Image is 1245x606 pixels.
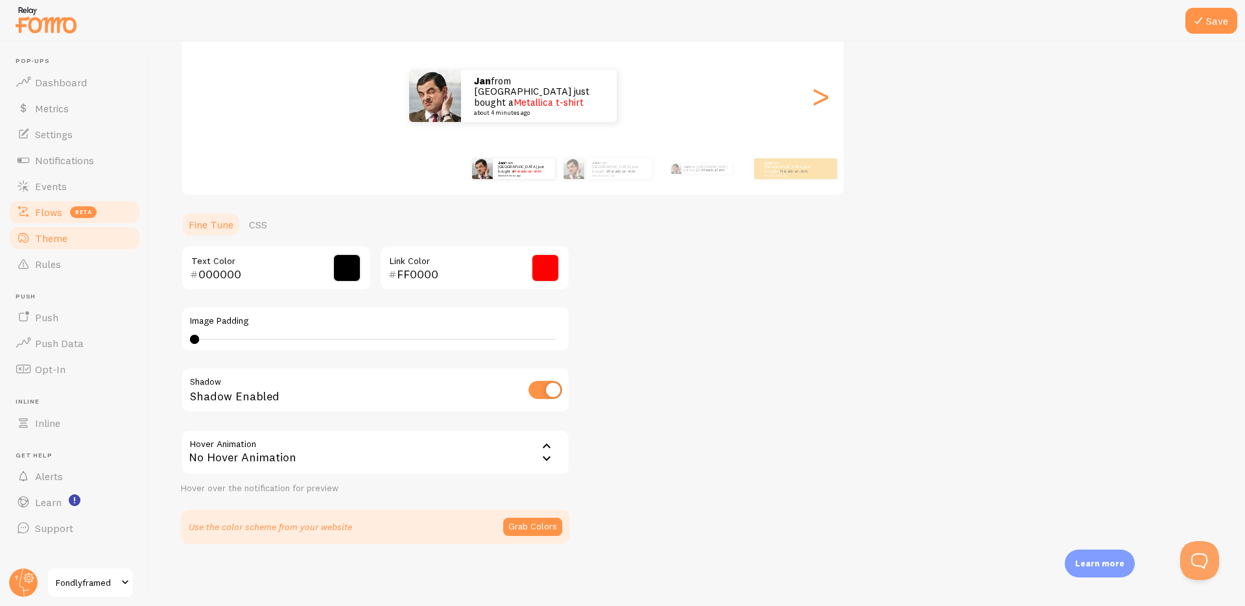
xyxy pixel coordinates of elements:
[765,160,771,165] strong: Jan
[498,174,549,176] small: about 4 minutes ago
[8,199,141,225] a: Flows beta
[683,164,727,174] p: from [GEOGRAPHIC_DATA] just bought a
[563,158,584,179] img: Fomo
[69,494,80,506] svg: <p>Watch New Feature Tutorials!</p>
[8,410,141,436] a: Inline
[592,160,599,165] strong: Jan
[8,356,141,382] a: Opt-In
[765,174,815,176] small: about 4 minutes ago
[189,520,352,533] p: Use the color scheme from your website
[474,75,491,87] strong: Jan
[35,470,63,483] span: Alerts
[683,165,689,169] strong: Jan
[241,212,275,237] a: CSS
[47,567,134,598] a: Fondlyframed
[16,452,141,460] span: Get Help
[181,483,570,494] div: Hover over the notification for preview
[181,367,570,415] div: Shadow Enabled
[35,311,58,324] span: Push
[8,95,141,121] a: Metrics
[498,160,504,165] strong: Jan
[1065,550,1135,577] div: Learn more
[702,168,724,172] a: Metallica t-shirt
[8,515,141,541] a: Support
[56,575,117,590] span: Fondlyframed
[670,164,681,174] img: Fomo
[1180,541,1219,580] iframe: Help Scout Beacon - Open
[35,522,73,535] span: Support
[14,3,78,36] img: fomo-relay-logo-orange.svg
[592,174,645,176] small: about 4 minutes ago
[70,206,97,218] span: beta
[16,398,141,406] span: Inline
[592,160,646,176] p: from [GEOGRAPHIC_DATA] just bought a
[35,258,61,271] span: Rules
[503,518,562,536] button: Grab Colors
[608,169,635,174] a: Metallica t-shirt
[780,169,808,174] a: Metallica t-shirt
[35,337,84,350] span: Push Data
[8,489,141,515] a: Learn
[812,49,828,143] div: Next slide
[8,147,141,173] a: Notifications
[514,169,541,174] a: Metallica t-shirt
[8,225,141,251] a: Theme
[8,251,141,277] a: Rules
[1075,557,1124,570] p: Learn more
[16,57,141,66] span: Pop-ups
[8,121,141,147] a: Settings
[35,128,73,141] span: Settings
[498,160,550,176] p: from [GEOGRAPHIC_DATA] just bought a
[474,76,604,116] p: from [GEOGRAPHIC_DATA] just bought a
[8,304,141,330] a: Push
[765,160,816,176] p: from [GEOGRAPHIC_DATA] just bought a
[181,212,241,237] a: Fine Tune
[8,463,141,489] a: Alerts
[35,102,69,115] span: Metrics
[35,232,67,245] span: Theme
[35,76,87,89] span: Dashboard
[35,180,67,193] span: Events
[35,206,62,219] span: Flows
[8,173,141,199] a: Events
[190,315,561,327] label: Image Padding
[35,154,94,167] span: Notifications
[35,417,60,430] span: Inline
[35,363,65,376] span: Opt-In
[181,430,570,475] div: No Hover Animation
[472,158,493,179] img: Fomo
[16,293,141,301] span: Push
[514,96,584,108] a: Metallica t-shirt
[409,70,461,122] img: Fomo
[8,330,141,356] a: Push Data
[35,496,62,509] span: Learn
[474,110,600,116] small: about 4 minutes ago
[8,69,141,95] a: Dashboard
